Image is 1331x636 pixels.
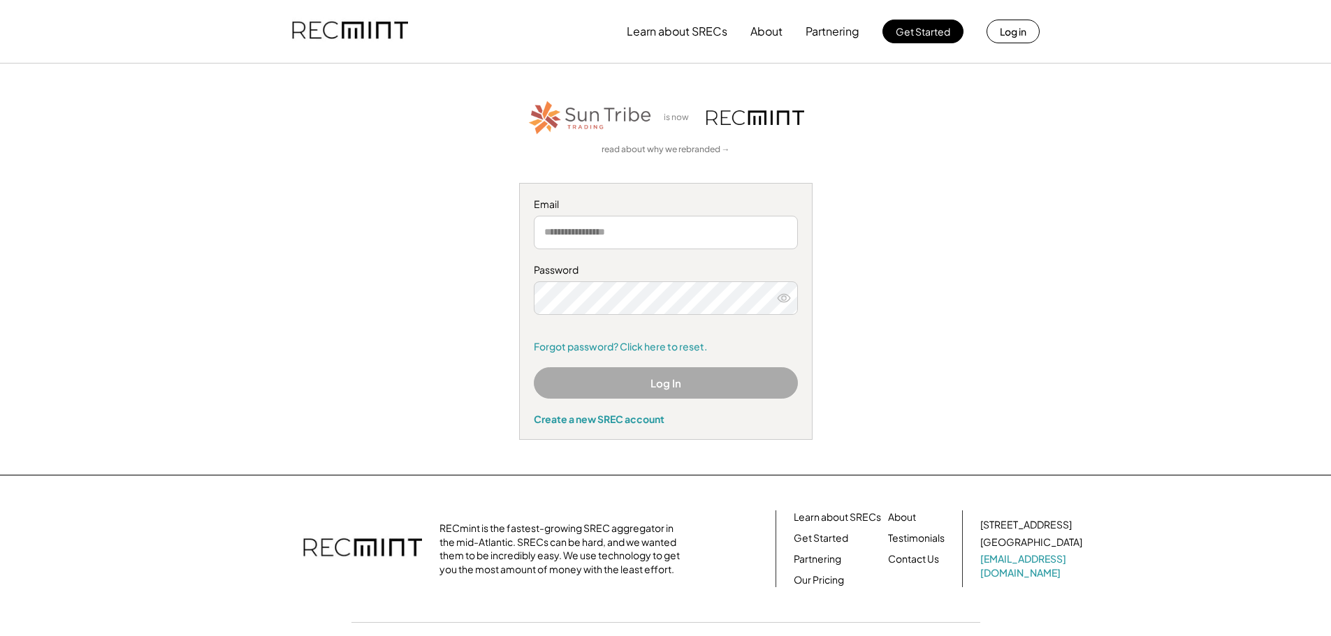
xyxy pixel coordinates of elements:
a: Contact Us [888,552,939,566]
div: [GEOGRAPHIC_DATA] [980,535,1082,549]
img: recmint-logotype%403x.png [706,110,804,125]
button: Log In [534,367,798,399]
a: Our Pricing [794,573,844,587]
div: [STREET_ADDRESS] [980,518,1072,532]
a: Learn about SRECs [794,510,881,524]
a: read about why we rebranded → [602,144,730,156]
img: recmint-logotype%403x.png [292,8,408,55]
img: STT_Horizontal_Logo%2B-%2BColor.png [528,98,653,137]
button: Learn about SRECs [627,17,727,45]
button: Log in [987,20,1040,43]
div: RECmint is the fastest-growing SREC aggregator in the mid-Atlantic. SRECs can be hard, and we wan... [439,522,688,576]
a: [EMAIL_ADDRESS][DOMAIN_NAME] [980,552,1085,579]
a: Partnering [794,552,841,566]
a: Get Started [794,531,848,545]
div: Email [534,198,798,212]
button: Get Started [882,20,963,43]
img: recmint-logotype%403x.png [303,524,422,573]
button: Partnering [806,17,859,45]
button: About [750,17,783,45]
div: is now [660,112,699,124]
div: Password [534,263,798,277]
a: About [888,510,916,524]
a: Forgot password? Click here to reset. [534,340,798,354]
a: Testimonials [888,531,945,545]
div: Create a new SREC account [534,413,798,425]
